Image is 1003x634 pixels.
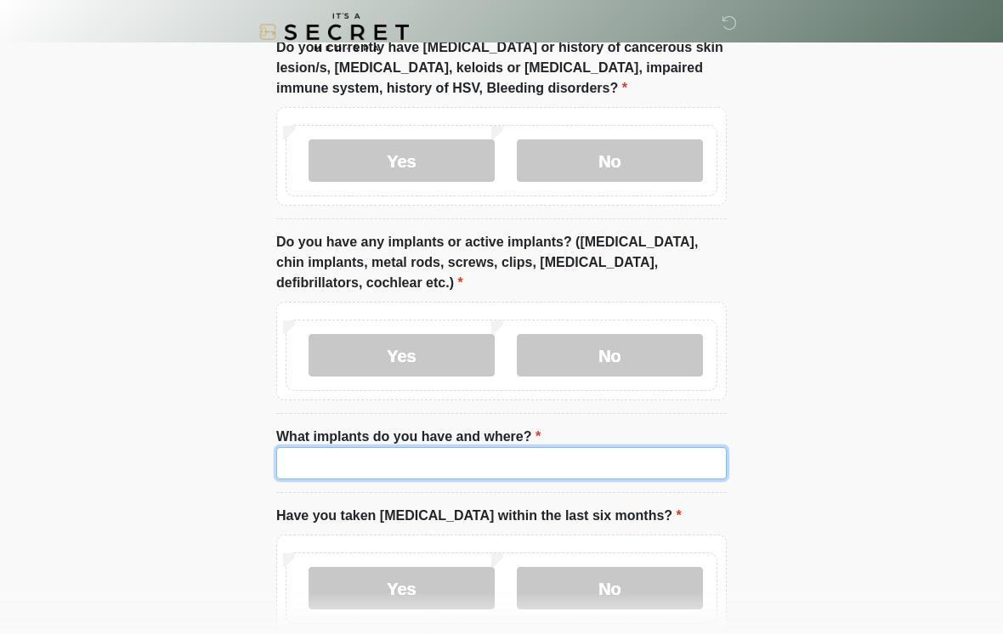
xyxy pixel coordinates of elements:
[309,334,495,376] label: Yes
[517,139,703,182] label: No
[276,232,727,293] label: Do you have any implants or active implants? ([MEDICAL_DATA], chin implants, metal rods, screws, ...
[517,567,703,609] label: No
[276,37,727,99] label: Do you currently have [MEDICAL_DATA] or history of cancerous skin lesion/s, [MEDICAL_DATA], keloi...
[276,506,682,526] label: Have you taken [MEDICAL_DATA] within the last six months?
[517,334,703,376] label: No
[259,13,409,51] img: It's A Secret Med Spa Logo
[309,567,495,609] label: Yes
[309,139,495,182] label: Yes
[276,427,541,447] label: What implants do you have and where?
